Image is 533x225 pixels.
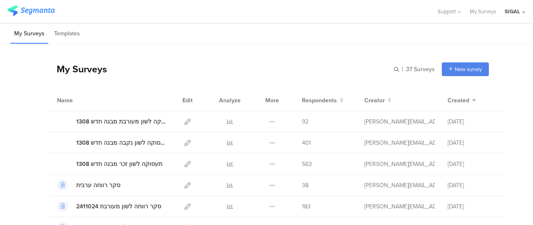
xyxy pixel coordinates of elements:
span: 183 [302,202,311,211]
span: 38 [302,181,309,190]
a: סקר רווחה לשון מעורבת 2411024 [57,201,161,212]
span: | [401,65,404,74]
div: תעסוקה לשון נקבה מבנה חדש 1308 [76,138,166,147]
div: sigal@lgbt.org.il [364,202,435,211]
li: My Surveys [10,24,48,44]
div: SIGAL [505,7,520,15]
button: Created [448,96,476,105]
div: תעסוקה לשון מעורבת מבנה חדש 1308 [76,117,166,126]
a: סקר רווחה ערבית [57,180,120,190]
div: [DATE] [448,117,498,126]
img: segmanta logo [7,5,55,16]
div: סקר רווחה ערבית [76,181,120,190]
div: [DATE] [448,181,498,190]
div: תעסוקה לשון זכר מבנה חדש 1308 [76,160,162,168]
a: תעסוקה לשון זכר מבנה חדש 1308 [57,158,162,169]
div: [DATE] [448,202,498,211]
div: Analyze [217,90,242,111]
div: [DATE] [448,160,498,168]
div: [DATE] [448,138,498,147]
span: Support [438,7,456,15]
div: sigal@lgbt.org.il [364,181,435,190]
span: 92 [302,117,309,126]
span: Created [448,96,469,105]
span: Respondents [302,96,337,105]
span: 563 [302,160,312,168]
li: Templates [50,24,84,44]
span: Creator [364,96,385,105]
div: More [263,90,281,111]
a: תעסוקה לשון מעורבת מבנה חדש 1308 [57,116,166,127]
button: Creator [364,96,391,105]
div: sigal@lgbt.org.il [364,117,435,126]
a: תעסוקה לשון נקבה מבנה חדש 1308 [57,137,166,148]
div: Edit [179,90,197,111]
button: Respondents [302,96,344,105]
div: סקר רווחה לשון מעורבת 2411024 [76,202,161,211]
div: sigal@lgbt.org.il [364,138,435,147]
div: sigal@lgbt.org.il [364,160,435,168]
span: New survey [455,65,482,73]
span: 37 Surveys [406,65,435,74]
span: 401 [302,138,311,147]
div: My Surveys [48,62,107,76]
div: Name [57,96,107,105]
